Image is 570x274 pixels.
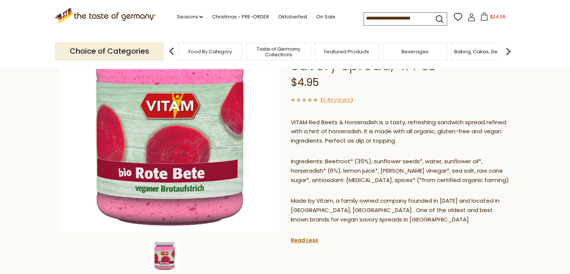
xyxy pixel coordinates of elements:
img: next arrow [501,44,516,59]
a: Christmas - PRE-ORDER [212,13,269,21]
a: Featured Products [324,49,369,54]
p: Made by Vitam, a family owned company founded in [DATE] and located in [GEOGRAPHIC_DATA], [GEOGRA... [291,196,510,224]
span: $4.95 [291,75,319,90]
a: Read Less [291,236,318,244]
a: Taste of Germany Collections [248,46,308,57]
p: Choice of Categories [55,42,164,60]
span: ( ) [320,96,353,104]
p: Ingredients: Beetroot* (35%), sunflower seeds*, water, sunflower oil*, horseradish* (6%), lemon j... [291,157,510,185]
span: $24.05 [490,14,506,20]
a: Food By Category [189,49,232,54]
a: 0 Reviews [323,96,351,104]
a: Baking, Cakes, Desserts [454,49,512,54]
a: Oktoberfest [278,13,307,21]
h1: Vitam Organic Red Beet & Horseradish Plant-Based Savory Spread, 4.4 oz [291,23,510,74]
a: On Sale [316,13,335,21]
a: Seasons [177,13,203,21]
a: Beverages [401,49,428,54]
button: $24.05 [477,12,509,24]
img: Vitam Organic Red Beet & Horseradish Plant-Based Savory Spread, 4.4 oz [150,241,180,271]
img: Vitam Organic Red Beet & Horseradish Plant-Based Savory Spread, 4.4 oz [60,12,280,232]
img: previous arrow [164,44,179,59]
p: VITAM Red Beets & Horseradish is a tasty, refreshing sandwich spread refined with a hint of horse... [291,118,510,146]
